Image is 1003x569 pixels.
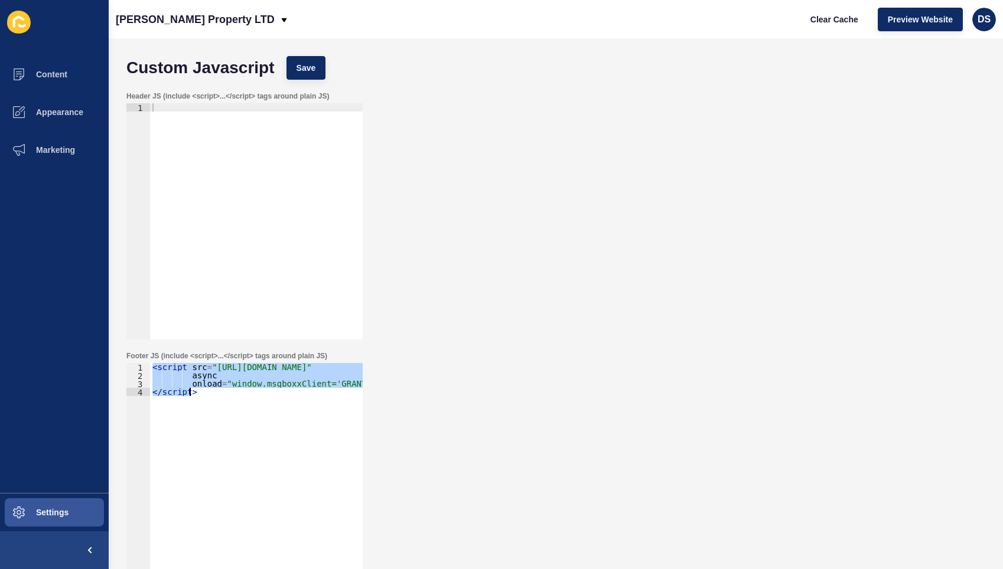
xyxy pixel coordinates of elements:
label: Header JS (include <script>...</script> tags around plain JS) [126,91,329,101]
span: DS [978,14,991,25]
div: 1 [126,103,150,112]
button: Save [286,56,326,80]
span: Clear Cache [810,14,858,25]
button: Clear Cache [800,8,868,31]
span: Preview Website [888,14,953,25]
p: [PERSON_NAME] Property LTD [116,5,275,34]
div: 1 [126,363,150,371]
h1: Custom Javascript [126,62,275,74]
button: Preview Website [878,8,963,31]
div: 3 [126,380,150,388]
div: 4 [126,388,150,396]
div: 2 [126,371,150,380]
label: Footer JS (include <script>...</script> tags around plain JS) [126,351,327,361]
span: Save [297,62,316,74]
